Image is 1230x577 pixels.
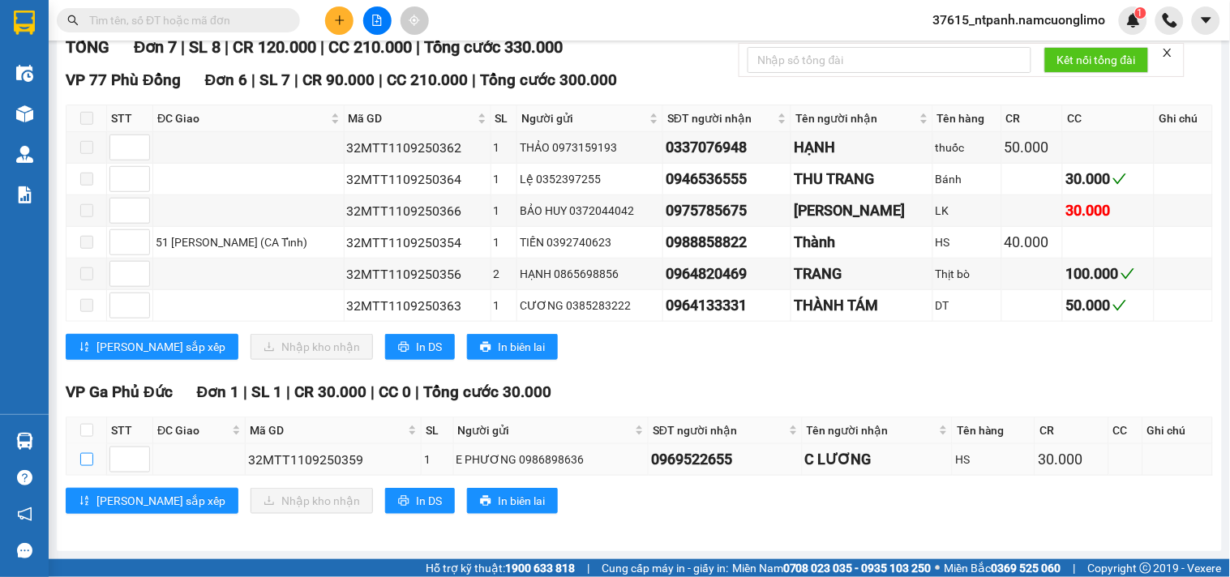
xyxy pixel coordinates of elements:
[1065,294,1151,317] div: 50.000
[1143,417,1213,444] th: Ghi chú
[1005,136,1060,159] div: 50.000
[379,71,383,89] span: |
[251,71,255,89] span: |
[1135,7,1146,19] sup: 1
[294,383,366,401] span: CR 30.000
[732,559,932,577] span: Miền Nam
[347,169,488,190] div: 32MTT1109250364
[494,139,515,156] div: 1
[666,294,788,317] div: 0964133331
[494,233,515,251] div: 1
[936,233,999,251] div: HS
[494,265,515,283] div: 2
[748,47,1031,73] input: Nhập số tổng đài
[791,290,933,322] td: THÀNH TÁM
[181,37,185,57] span: |
[67,15,79,26] span: search
[936,202,999,220] div: LK
[663,132,791,164] td: 0337076948
[666,231,788,254] div: 0988858822
[456,451,646,468] div: E PHƯƠNG 0986898636
[791,164,933,195] td: THU TRANG
[520,202,660,220] div: BẢO HUY 0372044042
[385,334,455,360] button: printerIn DS
[794,199,930,222] div: [PERSON_NAME]
[480,495,491,508] span: printer
[17,470,32,485] span: question-circle
[653,421,786,439] span: SĐT người nhận
[1057,51,1136,69] span: Kết nối tổng đài
[505,562,575,575] strong: 1900 633 818
[520,139,660,156] div: THẢO 0973159193
[1199,13,1214,28] span: caret-down
[494,170,515,188] div: 1
[422,417,453,444] th: SL
[920,10,1119,30] span: 37615_ntpanh.namcuonglimo
[602,559,728,577] span: Cung cấp máy in - giấy in:
[302,71,375,89] span: CR 90.000
[157,421,229,439] span: ĐC Giao
[651,448,799,471] div: 0969522655
[667,109,774,127] span: SĐT người nhận
[1162,47,1173,58] span: close
[345,259,491,290] td: 32MTT1109250356
[945,559,1061,577] span: Miền Bắc
[347,138,488,158] div: 32MTT1109250362
[520,265,660,283] div: HẠNH 0865698856
[1065,199,1151,222] div: 30.000
[66,488,238,514] button: sort-ascending[PERSON_NAME] sắp xếp
[794,136,930,159] div: HẠNH
[197,383,240,401] span: Đơn 1
[805,448,949,471] div: C LƯƠNG
[936,139,999,156] div: thuốc
[936,297,999,314] div: DT
[498,338,545,356] span: In biên lai
[415,383,419,401] span: |
[347,296,488,316] div: 32MTT1109250363
[66,334,238,360] button: sort-ascending[PERSON_NAME] sắp xếp
[328,37,412,57] span: CC 210.000
[1065,263,1151,285] div: 100.000
[520,170,660,188] div: Lệ 0352397255
[347,201,488,221] div: 32MTT1109250366
[424,37,563,57] span: Tổng cước 330.000
[480,71,617,89] span: Tổng cước 300.000
[251,334,373,360] button: downloadNhập kho nhận
[1140,562,1151,574] span: copyright
[663,259,791,290] td: 0964820469
[794,294,930,317] div: THÀNH TÁM
[521,109,646,127] span: Người gửi
[791,227,933,259] td: Thành
[794,231,930,254] div: Thành
[16,146,33,163] img: warehouse-icon
[936,265,999,283] div: Thịt bò
[385,488,455,514] button: printerIn DS
[783,562,932,575] strong: 0708 023 035 - 0935 103 250
[794,263,930,285] div: TRANG
[520,233,660,251] div: TIẾN 0392740623
[225,37,229,57] span: |
[16,433,33,450] img: warehouse-icon
[371,383,375,401] span: |
[363,6,392,35] button: file-add
[1044,47,1149,73] button: Kết nối tổng đài
[345,164,491,195] td: 32MTT1109250364
[325,6,354,35] button: plus
[345,227,491,259] td: 32MTT1109250354
[663,227,791,259] td: 0988858822
[426,559,575,577] span: Hỗ trợ kỹ thuật:
[416,492,442,510] span: In DS
[1035,417,1108,444] th: CR
[663,290,791,322] td: 0964133331
[494,297,515,314] div: 1
[96,338,225,356] span: [PERSON_NAME] sắp xếp
[17,543,32,558] span: message
[205,71,248,89] span: Đơn 6
[1192,6,1220,35] button: caret-down
[953,417,1035,444] th: Tên hàng
[347,233,488,253] div: 32MTT1109250354
[666,168,788,190] div: 0946536555
[1038,448,1105,471] div: 30.000
[520,297,660,314] div: CƯƠNG 0385283222
[246,444,422,476] td: 32MTT1109250359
